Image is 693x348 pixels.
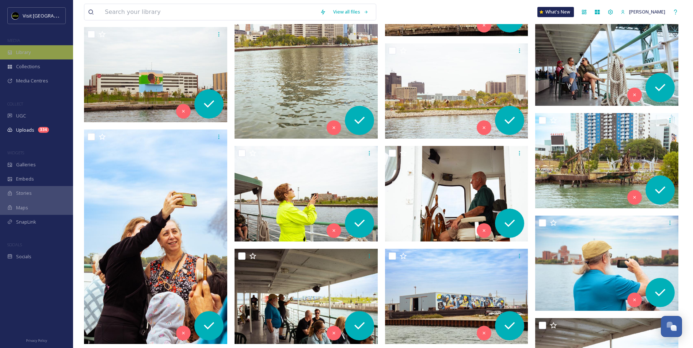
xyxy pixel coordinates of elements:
[661,316,682,337] button: Open Chat
[26,338,47,343] span: Privacy Policy
[16,175,34,182] span: Embeds
[16,161,36,168] span: Galleries
[16,49,31,56] span: Library
[7,242,22,247] span: SOCIALS
[617,5,669,19] a: [PERSON_NAME]
[385,249,528,344] img: ext_1758147707.791743_lunarhaus@gmail.com-tour-107.jpg
[16,77,48,84] span: Media Centres
[385,146,528,241] img: ext_1758147743.911061_lunarhaus@gmail.com-tour-115.jpg
[16,253,31,260] span: Socials
[16,127,34,134] span: Uploads
[16,190,32,197] span: Stories
[535,216,678,311] img: ext_1758147595.630458_lunarhaus@gmail.com-tour-081.jpg
[38,127,49,133] div: 334
[16,63,40,70] span: Collections
[7,101,23,107] span: COLLECT
[12,12,19,19] img: VISIT%20DETROIT%20LOGO%20-%20BLACK%20BACKGROUND.png
[385,43,528,139] img: ext_1758147756.93233_lunarhaus@gmail.com-tour-119.jpg
[101,4,316,20] input: Search your library
[7,150,24,155] span: WIDGETS
[84,27,227,123] img: ext_1758147754.931291_lunarhaus@gmail.com-tour-118.jpg
[16,219,36,225] span: SnapLink
[235,146,378,241] img: ext_1758147750.473656_lunarhaus@gmail.com-tour-117.jpg
[235,249,378,344] img: ext_1758147711.091922_lunarhaus@gmail.com-tour-109.jpg
[629,8,665,15] span: [PERSON_NAME]
[537,7,574,17] a: What's New
[16,204,28,211] span: Maps
[23,12,79,19] span: Visit [GEOGRAPHIC_DATA]
[84,129,227,344] img: ext_1758147724.348743_lunarhaus@gmail.com-tour-111.jpg
[535,10,678,106] img: ext_1758147684.917963_lunarhaus@gmail.com-tour-102.jpg
[330,5,372,19] a: View all files
[7,38,20,43] span: MEDIA
[26,336,47,344] a: Privacy Policy
[16,112,26,119] span: UGC
[535,113,678,208] img: ext_1758147645.547934_lunarhaus@gmail.com-tour-092.jpg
